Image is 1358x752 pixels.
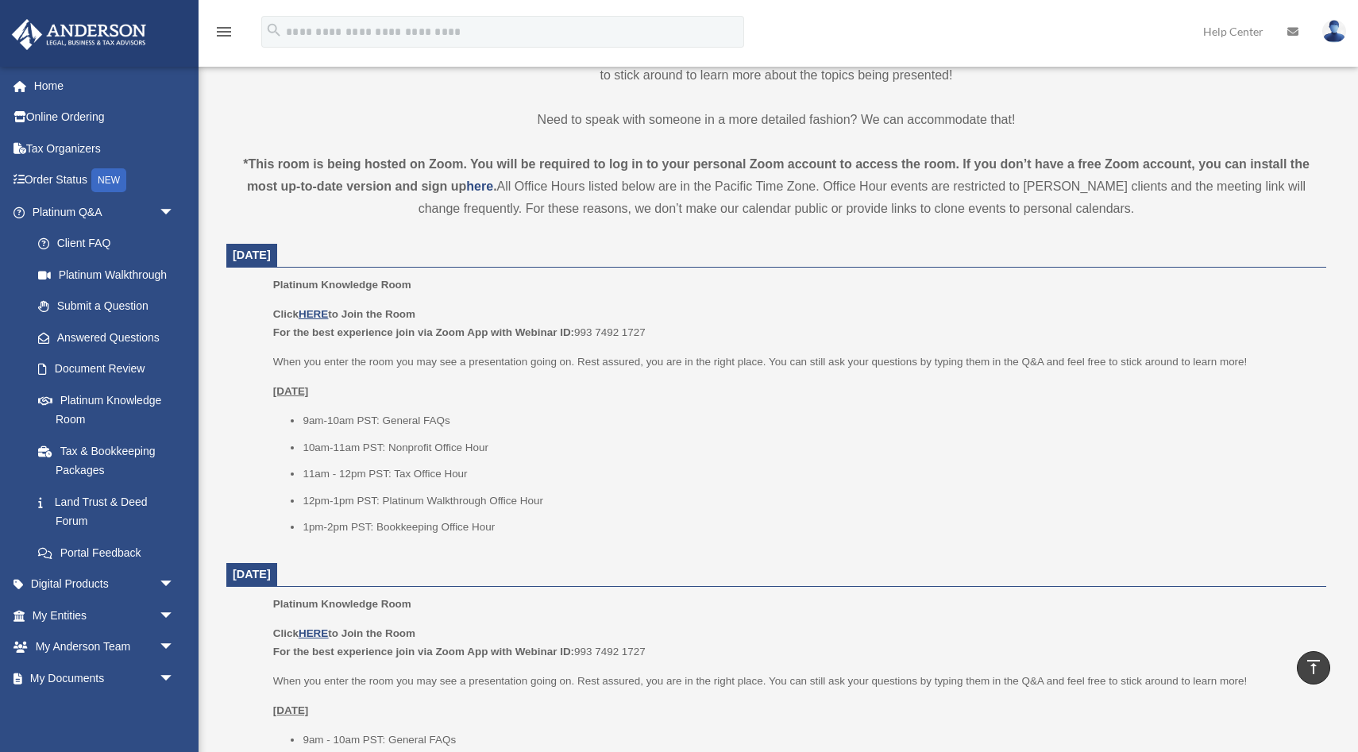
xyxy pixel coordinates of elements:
[11,694,199,726] a: Online Learningarrow_drop_down
[303,731,1315,750] li: 9am - 10am PST: General FAQs
[273,704,309,716] u: [DATE]
[273,353,1315,372] p: When you enter the room you may see a presentation going on. Rest assured, you are in the right p...
[273,624,1315,661] p: 993 7492 1727
[11,569,199,600] a: Digital Productsarrow_drop_down
[11,662,199,694] a: My Documentsarrow_drop_down
[91,168,126,192] div: NEW
[1304,658,1323,677] i: vertical_align_top
[243,157,1310,193] strong: *This room is being hosted on Zoom. You will be required to log in to your personal Zoom account ...
[273,305,1315,342] p: 993 7492 1727
[226,109,1326,131] p: Need to speak with someone in a more detailed fashion? We can accommodate that!
[273,279,411,291] span: Platinum Knowledge Room
[233,249,271,261] span: [DATE]
[273,308,415,320] b: Click to Join the Room
[11,102,199,133] a: Online Ordering
[159,196,191,229] span: arrow_drop_down
[273,646,574,658] b: For the best experience join via Zoom App with Webinar ID:
[226,153,1326,220] div: All Office Hours listed below are in the Pacific Time Zone. Office Hour events are restricted to ...
[303,438,1315,457] li: 10am-11am PST: Nonprofit Office Hour
[273,598,411,610] span: Platinum Knowledge Room
[233,568,271,580] span: [DATE]
[273,627,415,639] b: Click to Join the Room
[303,518,1315,537] li: 1pm-2pm PST: Bookkeeping Office Hour
[159,694,191,727] span: arrow_drop_down
[1297,651,1330,685] a: vertical_align_top
[7,19,151,50] img: Anderson Advisors Platinum Portal
[214,28,233,41] a: menu
[303,411,1315,430] li: 9am-10am PST: General FAQs
[303,465,1315,484] li: 11am - 12pm PST: Tax Office Hour
[22,384,191,435] a: Platinum Knowledge Room
[11,164,199,197] a: Order StatusNEW
[273,326,574,338] b: For the best experience join via Zoom App with Webinar ID:
[11,631,199,663] a: My Anderson Teamarrow_drop_down
[303,492,1315,511] li: 12pm-1pm PST: Platinum Walkthrough Office Hour
[466,179,493,193] a: here
[273,385,309,397] u: [DATE]
[11,600,199,631] a: My Entitiesarrow_drop_down
[22,322,199,353] a: Answered Questions
[22,537,199,569] a: Portal Feedback
[265,21,283,39] i: search
[159,631,191,664] span: arrow_drop_down
[493,179,496,193] strong: .
[22,353,199,385] a: Document Review
[11,70,199,102] a: Home
[22,486,199,537] a: Land Trust & Deed Forum
[22,435,199,486] a: Tax & Bookkeeping Packages
[159,600,191,632] span: arrow_drop_down
[159,569,191,601] span: arrow_drop_down
[22,259,199,291] a: Platinum Walkthrough
[273,672,1315,691] p: When you enter the room you may see a presentation going on. Rest assured, you are in the right p...
[1322,20,1346,43] img: User Pic
[299,627,328,639] a: HERE
[299,308,328,320] a: HERE
[11,196,199,228] a: Platinum Q&Aarrow_drop_down
[22,228,199,260] a: Client FAQ
[214,22,233,41] i: menu
[159,662,191,695] span: arrow_drop_down
[22,291,199,322] a: Submit a Question
[11,133,199,164] a: Tax Organizers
